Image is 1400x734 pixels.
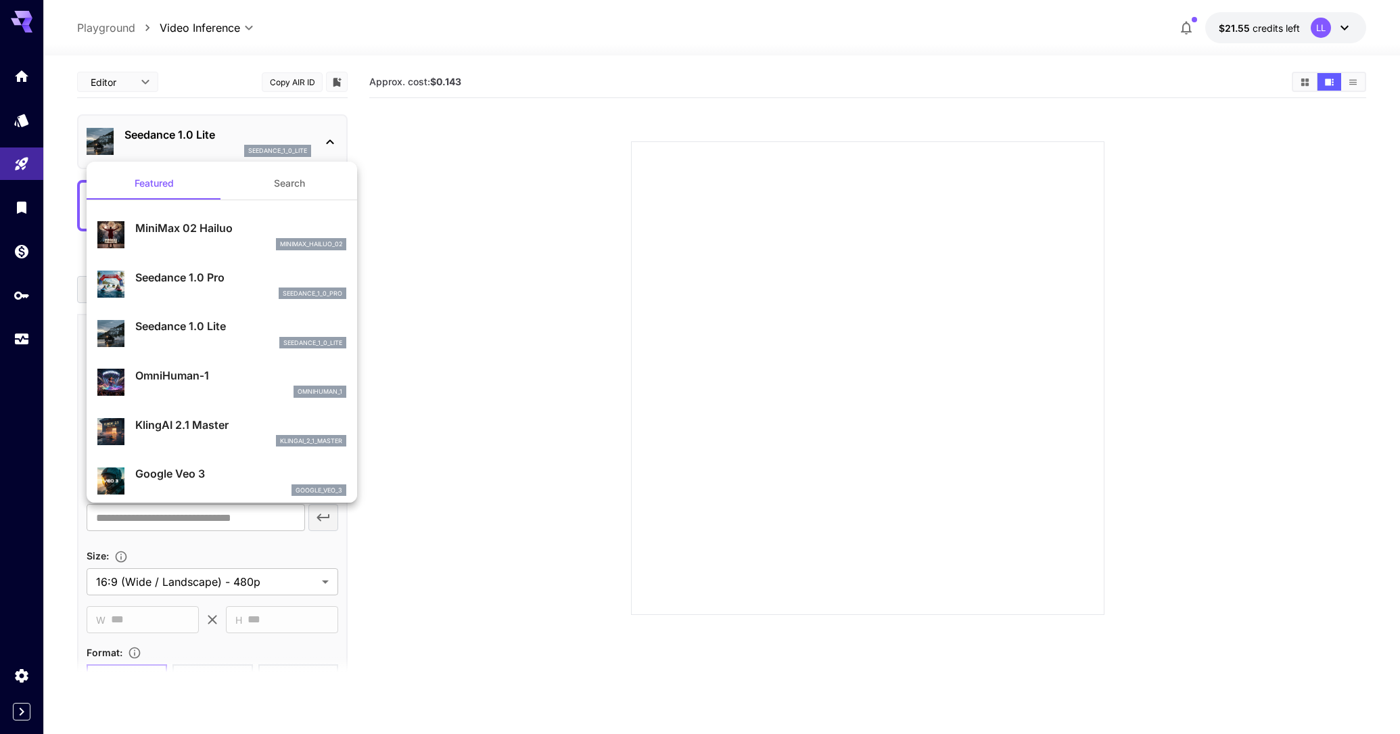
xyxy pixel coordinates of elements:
p: omnihuman_1 [298,387,342,396]
button: Featured [87,167,222,200]
p: Seedance 1.0 Lite [135,318,346,334]
p: google_veo_3 [296,486,342,495]
div: MiniMax 02 Hailuominimax_hailuo_02 [97,214,346,256]
div: Seedance 1.0 Liteseedance_1_0_lite [97,313,346,354]
div: OmniHuman‑1omnihuman_1 [97,362,346,403]
p: seedance_1_0_pro [283,289,342,298]
div: Google Veo 3google_veo_3 [97,460,346,501]
p: seedance_1_0_lite [283,338,342,348]
p: OmniHuman‑1 [135,367,346,384]
div: KlingAI 2.1 Masterklingai_2_1_master [97,411,346,453]
button: Search [222,167,357,200]
p: MiniMax 02 Hailuo [135,220,346,236]
p: KlingAI 2.1 Master [135,417,346,433]
p: klingai_2_1_master [280,436,342,446]
div: Seedance 1.0 Proseedance_1_0_pro [97,264,346,305]
p: Seedance 1.0 Pro [135,269,346,285]
p: Google Veo 3 [135,465,346,482]
p: minimax_hailuo_02 [280,239,342,249]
